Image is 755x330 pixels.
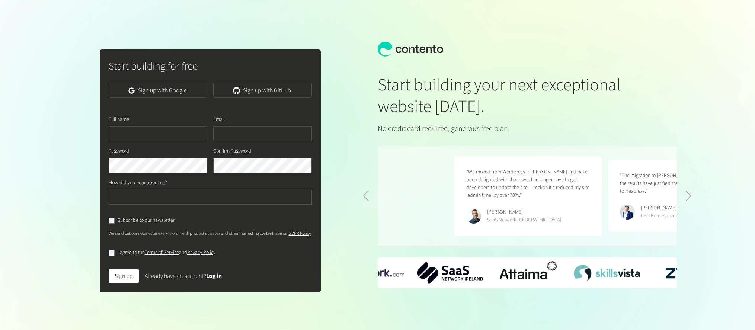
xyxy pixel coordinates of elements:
[109,58,312,74] h2: Start building for free
[145,249,179,256] a: Terms of Service
[466,209,481,224] img: Phillip Maucher
[487,208,561,216] div: [PERSON_NAME]
[417,262,483,284] img: SaaS-Network-Ireland-logo.png
[454,156,602,236] figure: 4 / 5
[109,230,312,237] p: We send out our newsletter every month with product updates and other interesting content. See our .
[109,269,139,283] button: Sign up
[466,168,590,199] p: “We moved from Wordpress to [PERSON_NAME] and have been delighted with the move. I no longer have...
[187,249,215,256] a: Privacy Policy
[641,212,679,220] div: CEO Kore Systems
[145,272,222,281] div: Already have an account?
[109,83,207,98] a: Sign up with Google
[118,217,175,224] label: Subscribe to our newsletter
[378,123,628,134] p: No credit card required, generous free plan.
[652,260,718,286] img: Zyte-Logo-with-Padding.png
[109,147,129,155] label: Password
[620,172,744,195] p: “The migration to [PERSON_NAME] was seamless - the results have justified the decision to replatf...
[574,265,640,281] div: 4 / 6
[109,116,129,124] label: Full name
[289,230,311,237] a: GDPR Policy
[685,191,691,201] div: Next slide
[487,216,561,224] div: SaaS Network [GEOGRAPHIC_DATA]
[495,257,561,288] img: Attaima-Logo.png
[378,74,628,117] h1: Start building your next exceptional website [DATE].
[363,191,369,201] div: Previous slide
[652,260,718,286] div: 5 / 6
[206,272,222,280] a: Log in
[495,257,561,288] div: 3 / 6
[109,179,167,187] label: How did you hear about us?
[641,204,679,212] div: [PERSON_NAME]
[620,205,635,220] img: Ryan Crowley
[574,265,640,281] img: SkillsVista-Logo.png
[417,262,483,284] div: 2 / 6
[118,249,215,257] label: I agree to the and
[213,83,312,98] a: Sign up with GitHub
[213,116,225,124] label: Email
[213,147,251,155] label: Confirm Password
